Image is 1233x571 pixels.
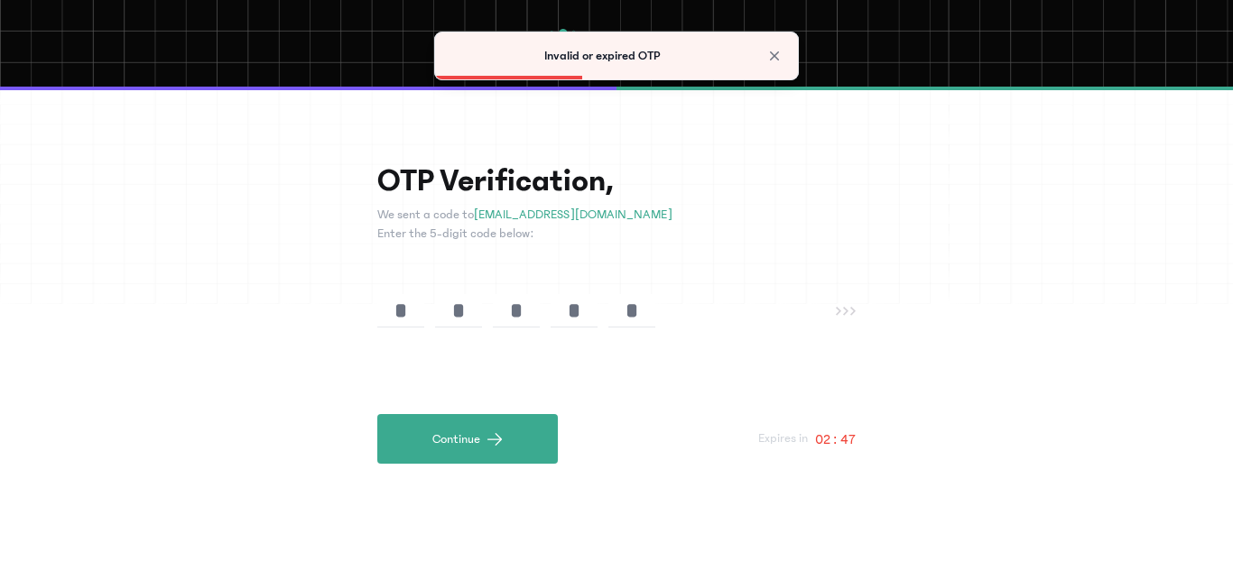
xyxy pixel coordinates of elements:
p: Enter the 5-digit code below: [377,225,856,244]
p: 02 : 47 [815,428,856,450]
span: [EMAIL_ADDRESS][DOMAIN_NAME] [474,207,672,222]
button: Continue [377,414,558,464]
p: We sent a code to [377,206,856,225]
span: Invalid or expired OTP [544,49,660,63]
button: Close [765,47,783,65]
p: Expires in [758,429,808,448]
h1: OTP Verification, [377,162,856,198]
